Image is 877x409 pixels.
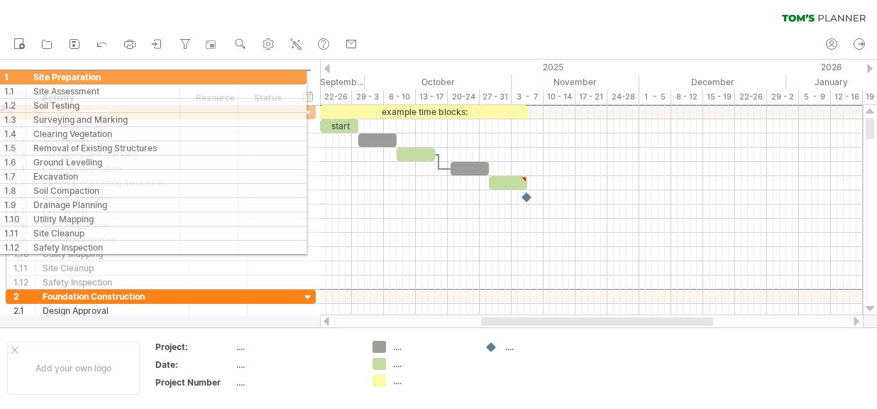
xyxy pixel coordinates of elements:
[43,190,182,204] div: Ground Levelling
[13,233,35,246] div: 1.9
[393,375,470,387] div: ....
[43,304,182,317] div: Design Approval
[43,276,182,289] div: Safety Inspection
[196,91,239,105] div: Resource
[767,89,799,104] div: 29 - 2
[236,376,355,388] div: ....
[13,162,35,175] div: 1.4
[384,89,416,104] div: 6 - 10
[320,119,358,133] div: start
[365,75,512,89] div: October 2025
[671,89,703,104] div: 8 - 12
[13,148,35,161] div: 1.3
[320,89,352,104] div: 22-26
[607,89,639,104] div: 24-28
[42,91,181,105] div: Activity
[735,89,767,104] div: 22-26
[416,89,448,104] div: 13 - 17
[505,341,583,353] div: ....
[512,75,639,89] div: November 2025
[639,89,671,104] div: 1 - 5
[352,89,384,104] div: 29 - 3
[831,89,863,104] div: 12 - 16
[13,204,35,218] div: 1.7
[236,359,355,371] div: ....
[393,358,470,370] div: ....
[155,359,233,371] div: Date:
[544,89,575,104] div: 10 - 14
[393,341,470,353] div: ....
[575,89,607,104] div: 17 - 21
[799,89,831,104] div: 5 - 9
[13,276,35,289] div: 1.12
[13,247,35,261] div: 1.10
[7,342,140,395] div: Add your own logo
[13,133,35,147] div: 1.2
[13,304,35,317] div: 2.1
[43,133,182,147] div: Soil Testing
[43,119,182,133] div: Site Assessment
[155,341,233,353] div: Project:
[320,105,528,119] div: example time blocks:
[236,341,355,353] div: ....
[43,105,182,119] div: Site Preparation
[43,233,182,246] div: Drainage Planning
[43,176,182,190] div: Removal of Existing Structures
[43,290,182,303] div: Foundation Construction
[155,376,233,388] div: Project Number
[512,89,544,104] div: 3 - 7
[480,89,512,104] div: 27 - 31
[13,219,35,232] div: 1.8
[43,148,182,161] div: Surveying and Marking
[13,105,35,119] div: 1
[43,247,182,261] div: Utility Mapping
[13,176,35,190] div: 1.5
[13,261,35,275] div: 1.11
[448,89,480,104] div: 20-24
[43,162,182,175] div: Clearing Vegetation
[703,89,735,104] div: 15 - 19
[13,290,35,303] div: 2
[13,119,35,133] div: 1.1
[639,75,786,89] div: December 2025
[43,261,182,275] div: Site Cleanup
[43,204,182,218] div: Excavation
[43,219,182,232] div: Soil Compaction
[254,91,285,105] div: Status
[13,190,35,204] div: 1.6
